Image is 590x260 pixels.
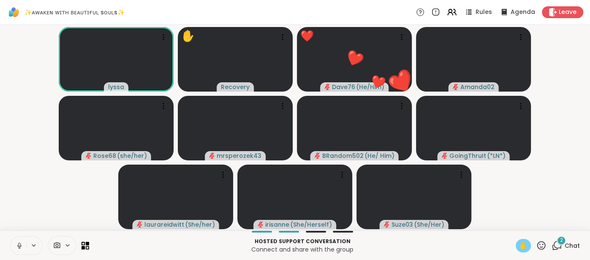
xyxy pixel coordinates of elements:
[108,83,124,91] span: lyssa
[117,152,147,160] span: ( she/her )
[94,245,511,254] p: Connect and share with the group
[144,220,184,229] span: laurareidwitt
[414,220,444,229] span: ( She/Her )
[336,41,373,77] button: ❤️
[519,241,527,251] span: ✋
[185,220,215,229] span: ( She/her )
[181,28,195,44] div: ✋
[453,84,459,90] span: audio-muted
[560,237,563,244] span: 2
[374,54,430,110] button: ❤️
[324,84,330,90] span: audio-muted
[315,153,321,159] span: audio-muted
[265,220,289,229] span: irisanne
[392,220,413,229] span: Suze03
[356,83,384,91] span: ( He/Him )
[24,8,125,16] span: ✨ᴀᴡᴀᴋᴇɴ ᴡɪᴛʜ ʙᴇᴀᴜᴛɪғᴜʟ sᴏᴜʟs✨
[137,222,143,227] span: audio-muted
[511,8,535,16] span: Agenda
[364,68,393,97] button: ❤️
[93,152,116,160] span: Rose68
[258,222,264,227] span: audio-muted
[209,153,215,159] span: audio-muted
[290,220,332,229] span: ( She/Herself )
[384,222,390,227] span: audio-muted
[86,153,92,159] span: audio-muted
[332,83,355,91] span: Dave76
[364,152,394,160] span: ( He/ Him )
[442,153,448,159] span: audio-muted
[217,152,261,160] span: mrsperozek43
[460,83,495,91] span: Amanda02
[221,83,250,91] span: Recovery
[94,238,511,245] p: Hosted support conversation
[7,5,21,19] img: ShareWell Logomark
[559,8,576,16] span: Leave
[476,8,492,16] span: Rules
[322,152,364,160] span: BRandom502
[449,152,486,160] span: GoingThruIt
[565,241,580,250] span: Chat
[300,28,314,44] div: ❤️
